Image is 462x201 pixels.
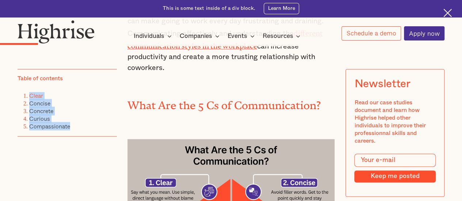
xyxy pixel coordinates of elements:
[341,26,401,40] a: Schedule a demo
[354,78,410,90] div: Newsletter
[18,20,95,43] img: Highrise logo
[354,170,435,182] input: Keep me posted
[127,97,335,109] h2: What Are the 5 Cs of Communication?
[264,3,299,14] a: Learn More
[180,32,222,40] div: Companies
[262,32,302,40] div: Resources
[404,26,444,40] a: Apply now
[134,32,174,40] div: Individuals
[29,107,53,116] a: Concrete
[354,154,435,167] input: Your e-mail
[29,115,50,123] a: Curious
[29,92,43,100] a: Clear
[18,75,63,83] div: Table of contents
[127,29,323,46] a: different communication styles in the workplace
[354,154,435,183] form: Modal Form
[354,99,435,145] div: Read our case studies document and learn how Highrise helped other individuals to improve their p...
[180,32,212,40] div: Companies
[163,5,255,12] div: This is some text inside of a div block.
[262,32,293,40] div: Resources
[29,122,70,131] a: Compassionate
[134,32,164,40] div: Individuals
[443,9,452,17] img: Cross icon
[228,32,257,40] div: Events
[29,99,50,108] a: Concise
[228,32,247,40] div: Events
